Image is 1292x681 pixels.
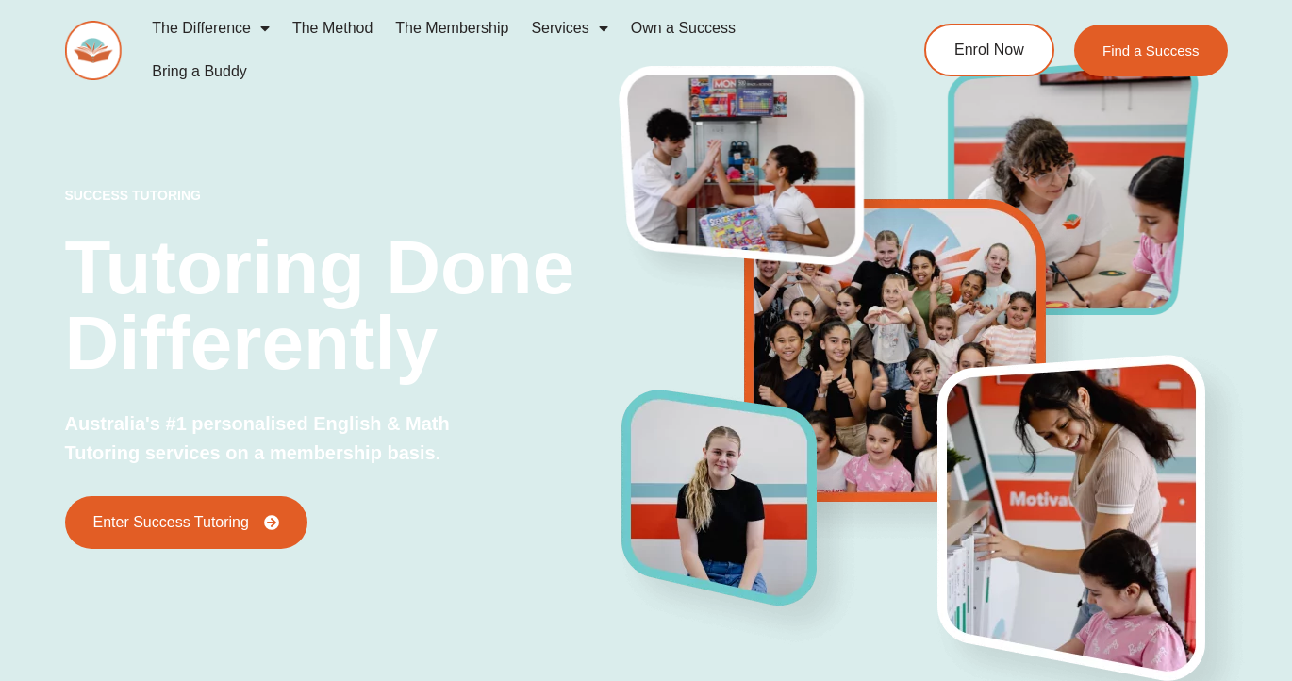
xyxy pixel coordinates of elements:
nav: Menu [141,7,857,93]
p: Australia's #1 personalised English & Math Tutoring services on a membership basis. [65,409,472,468]
a: Enter Success Tutoring [65,496,307,549]
a: Enrol Now [924,24,1054,76]
h2: Tutoring Done Differently [65,230,623,381]
a: Services [520,7,619,50]
a: The Method [281,7,384,50]
a: The Membership [384,7,520,50]
p: success tutoring [65,189,623,202]
a: Bring a Buddy [141,50,258,93]
a: Own a Success [620,7,747,50]
span: Enrol Now [954,42,1024,58]
a: Find a Success [1074,25,1228,76]
span: Enter Success Tutoring [93,515,249,530]
a: The Difference [141,7,281,50]
span: Find a Success [1102,43,1200,58]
